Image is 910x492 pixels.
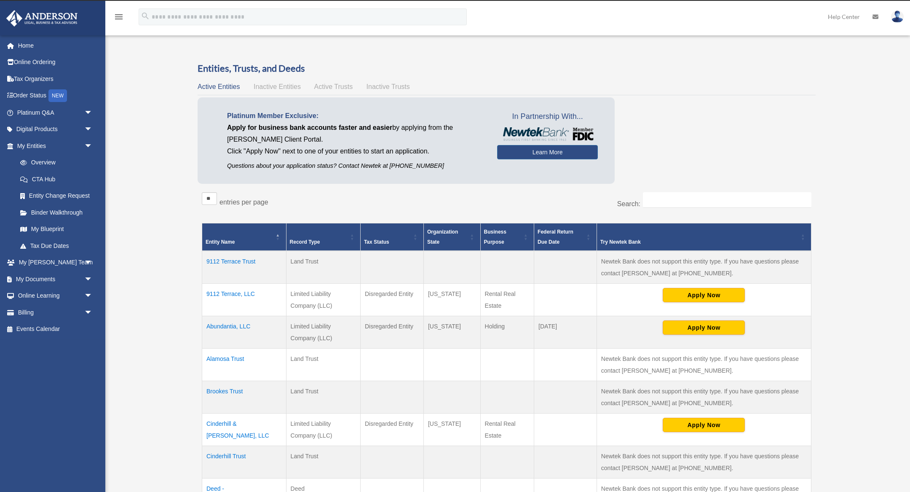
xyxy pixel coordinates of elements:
a: Order StatusNEW [6,87,105,105]
p: Questions about your application status? Contact Newtek at [PHONE_NUMBER] [227,161,484,171]
button: Apply Now [663,288,745,302]
a: My Blueprint [12,221,101,238]
span: Federal Return Due Date [538,229,573,245]
td: Disregarded Entity [360,414,423,446]
td: [US_STATE] [423,316,480,349]
span: Inactive Trusts [367,83,410,90]
td: Limited Liability Company (LLC) [286,414,360,446]
span: arrow_drop_down [84,304,101,321]
span: Inactive Entities [254,83,301,90]
span: arrow_drop_down [84,121,101,138]
td: Cinderhill & [PERSON_NAME], LLC [202,414,286,446]
td: Limited Liability Company (LLC) [286,316,360,349]
a: Tax Organizers [6,70,105,87]
a: CTA Hub [12,171,101,188]
a: Learn More [497,145,598,159]
span: Tax Status [364,239,389,245]
a: Binder Walkthrough [12,204,101,221]
a: Digital Productsarrow_drop_down [6,121,105,138]
span: Apply for business bank accounts faster and easier [227,124,392,131]
button: Apply Now [663,418,745,432]
img: Anderson Advisors Platinum Portal [4,10,80,27]
label: Search: [617,200,640,207]
td: Holding [480,316,534,349]
td: Newtek Bank does not support this entity type. If you have questions please contact [PERSON_NAME]... [597,349,811,381]
th: Tax Status: Activate to sort [360,223,423,251]
td: Limited Liability Company (LLC) [286,284,360,316]
th: Try Newtek Bank : Activate to sort [597,223,811,251]
a: Home [6,37,105,54]
i: menu [114,12,124,22]
a: Online Learningarrow_drop_down [6,288,105,304]
img: NewtekBankLogoSM.png [501,127,594,141]
label: entries per page [219,199,268,206]
p: Platinum Member Exclusive: [227,110,484,122]
a: My Entitiesarrow_drop_down [6,137,101,154]
a: Entity Change Request [12,188,101,204]
a: My [PERSON_NAME] Teamarrow_drop_down [6,254,105,271]
img: User Pic [891,11,904,23]
span: Active Entities [198,83,240,90]
td: [US_STATE] [423,284,480,316]
a: Tax Due Dates [12,237,101,254]
span: Entity Name [206,239,235,245]
span: arrow_drop_down [84,137,101,155]
td: Rental Real Estate [480,414,534,446]
div: NEW [48,89,67,102]
th: Federal Return Due Date: Activate to sort [534,223,597,251]
span: arrow_drop_down [84,271,101,288]
td: 9112 Terrace Trust [202,251,286,284]
a: Overview [12,154,97,171]
span: Organization State [427,229,458,245]
a: Billingarrow_drop_down [6,304,105,321]
th: Business Purpose: Activate to sort [480,223,534,251]
td: Rental Real Estate [480,284,534,316]
td: Abundantia, LLC [202,316,286,349]
td: Land Trust [286,381,360,414]
td: Land Trust [286,251,360,284]
span: arrow_drop_down [84,288,101,305]
span: Business Purpose [484,229,506,245]
td: Land Trust [286,349,360,381]
th: Organization State: Activate to sort [423,223,480,251]
span: Active Trusts [314,83,353,90]
td: Land Trust [286,446,360,479]
span: In Partnership With... [497,110,598,124]
th: Record Type: Activate to sort [286,223,360,251]
div: Try Newtek Bank [600,237,798,247]
span: arrow_drop_down [84,254,101,272]
td: [DATE] [534,316,597,349]
td: Newtek Bank does not support this entity type. If you have questions please contact [PERSON_NAME]... [597,446,811,479]
td: [US_STATE] [423,414,480,446]
h3: Entities, Trusts, and Deeds [198,62,816,75]
td: Brookes Trust [202,381,286,414]
td: Newtek Bank does not support this entity type. If you have questions please contact [PERSON_NAME]... [597,251,811,284]
a: Online Ordering [6,54,105,71]
td: Disregarded Entity [360,316,423,349]
button: Apply Now [663,320,745,335]
td: Alamosa Trust [202,349,286,381]
td: 9112 Terrace, LLC [202,284,286,316]
span: Record Type [290,239,320,245]
a: menu [114,15,124,22]
td: Newtek Bank does not support this entity type. If you have questions please contact [PERSON_NAME]... [597,381,811,414]
p: Click "Apply Now" next to one of your entities to start an application. [227,145,484,157]
th: Entity Name: Activate to invert sorting [202,223,286,251]
i: search [141,11,150,21]
td: Cinderhill Trust [202,446,286,479]
a: Platinum Q&Aarrow_drop_down [6,104,105,121]
p: by applying from the [PERSON_NAME] Client Portal. [227,122,484,145]
span: arrow_drop_down [84,104,101,121]
a: Events Calendar [6,321,105,338]
a: My Documentsarrow_drop_down [6,271,105,288]
td: Disregarded Entity [360,284,423,316]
